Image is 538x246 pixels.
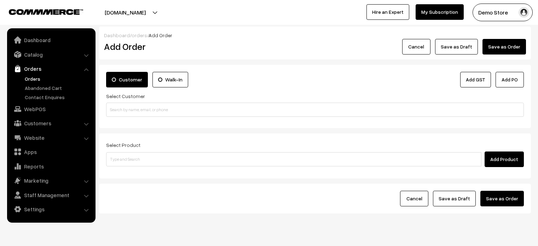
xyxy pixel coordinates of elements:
a: orders [132,32,147,38]
button: Save as Draft [433,191,476,206]
img: user [519,7,529,18]
input: Search by name, email, or phone [106,103,524,117]
a: Abandoned Cart [23,84,93,92]
a: Hire an Expert [366,4,409,20]
a: Staff Management [9,189,93,201]
a: My Subscription [416,4,464,20]
a: Website [9,131,93,144]
a: Settings [9,203,93,216]
button: Save as Order [480,191,524,206]
div: / / [104,32,526,39]
a: WebPOS [9,103,93,115]
a: Catalog [9,48,93,61]
button: Save as Draft [435,39,478,55]
button: Add Product [485,151,524,167]
a: Reports [9,160,93,173]
img: COMMMERCE [9,9,83,15]
a: Customers [9,117,93,130]
a: Marketing [9,174,93,187]
label: Select Product [106,141,140,149]
button: Save as Order [482,39,526,55]
button: Cancel [402,39,430,55]
input: Type and Search [106,152,481,166]
a: Orders [9,62,93,75]
h2: Add Order [104,41,238,52]
button: Demo Store [473,4,533,21]
span: Add Order [149,32,172,38]
a: Add GST [460,72,491,87]
button: Add PO [496,72,524,87]
button: [DOMAIN_NAME] [80,4,170,21]
a: Contact Enquires [23,93,93,101]
button: Cancel [400,191,428,206]
label: Customer [106,72,148,87]
a: Orders [23,75,93,82]
a: COMMMERCE [9,7,71,16]
a: Dashboard [9,34,93,46]
label: Select Customer [106,92,145,100]
label: Walk-In [152,72,188,87]
a: Apps [9,145,93,158]
a: Dashboard [104,32,130,38]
